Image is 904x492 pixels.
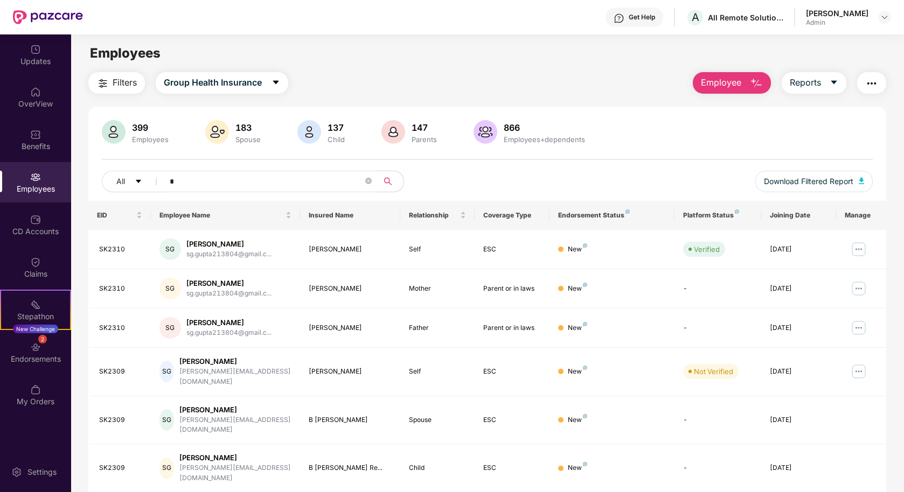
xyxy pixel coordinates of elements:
img: svg+xml;base64,PHN2ZyBpZD0iSG9tZSIgeG1sbnM9Imh0dHA6Ly93d3cudzMub3JnLzIwMDAvc3ZnIiB3aWR0aD0iMjAiIG... [30,87,41,97]
div: B [PERSON_NAME] [309,415,391,425]
div: SG [159,409,174,431]
div: [PERSON_NAME] [309,284,391,294]
th: EID [88,201,151,230]
div: SG [159,458,174,479]
div: sg.gupta213804@gmail.c... [186,289,272,299]
div: 147 [409,122,439,133]
img: svg+xml;base64,PHN2ZyBpZD0iRHJvcGRvd24tMzJ4MzIiIHhtbG5zPSJodHRwOi8vd3d3LnczLm9yZy8yMDAwL3N2ZyIgd2... [880,13,889,22]
th: Coverage Type [475,201,550,230]
div: Verified [694,244,720,255]
div: [PERSON_NAME] [186,239,272,249]
div: New [568,244,587,255]
div: [PERSON_NAME] [309,244,391,255]
div: Not Verified [694,366,733,377]
div: New [568,323,587,333]
img: svg+xml;base64,PHN2ZyB4bWxucz0iaHR0cDovL3d3dy53My5vcmcvMjAwMC9zdmciIHdpZHRoPSI4IiBoZWlnaHQ9IjgiIH... [583,414,587,418]
div: B [PERSON_NAME] Re... [309,463,391,473]
div: Employees+dependents [502,135,587,144]
div: New Challenge [13,325,58,333]
div: Mother [409,284,467,294]
div: [PERSON_NAME] [179,405,291,415]
div: New [568,463,587,473]
span: close-circle [365,178,372,184]
img: svg+xml;base64,PHN2ZyB4bWxucz0iaHR0cDovL3d3dy53My5vcmcvMjAwMC9zdmciIHhtbG5zOnhsaW5rPSJodHRwOi8vd3... [859,178,864,184]
img: svg+xml;base64,PHN2ZyB4bWxucz0iaHR0cDovL3d3dy53My5vcmcvMjAwMC9zdmciIHdpZHRoPSI4IiBoZWlnaHQ9IjgiIH... [583,283,587,287]
img: svg+xml;base64,PHN2ZyBpZD0iRW1wbG95ZWVzIiB4bWxucz0iaHR0cDovL3d3dy53My5vcmcvMjAwMC9zdmciIHdpZHRoPS... [30,172,41,182]
div: [PERSON_NAME] [179,453,291,463]
div: Stepathon [1,311,70,322]
div: [DATE] [770,367,827,377]
th: Manage [836,201,886,230]
img: svg+xml;base64,PHN2ZyBpZD0iQmVuZWZpdHMiIHhtbG5zPSJodHRwOi8vd3d3LnczLm9yZy8yMDAwL3N2ZyIgd2lkdGg9Ij... [30,129,41,140]
div: [DATE] [770,323,827,333]
span: Filters [113,76,137,89]
div: [DATE] [770,415,827,425]
td: - [674,308,762,348]
span: Employee [701,76,741,89]
div: Employees [130,135,171,144]
div: [PERSON_NAME] [179,356,291,367]
div: [PERSON_NAME] [806,8,868,18]
div: SG [159,238,181,260]
span: Employees [90,45,161,61]
div: 399 [130,122,171,133]
img: New Pazcare Logo [13,10,83,24]
span: Group Health Insurance [164,76,262,89]
div: New [568,367,587,377]
div: ESC [483,463,541,473]
th: Insured Name [300,201,400,230]
img: svg+xml;base64,PHN2ZyB4bWxucz0iaHR0cDovL3d3dy53My5vcmcvMjAwMC9zdmciIHdpZHRoPSIyMSIgaGVpZ2h0PSIyMC... [30,299,41,310]
div: Self [409,367,467,377]
div: 866 [502,122,587,133]
div: Spouse [233,135,263,144]
button: Reportscaret-down [782,72,846,94]
img: manageButton [850,363,867,380]
div: SK2309 [99,463,142,473]
div: [PERSON_NAME] [309,323,391,333]
div: [PERSON_NAME][EMAIL_ADDRESS][DOMAIN_NAME] [179,367,291,387]
td: - [674,269,762,308]
div: Spouse [409,415,467,425]
div: SK2310 [99,244,142,255]
button: search [377,171,404,192]
span: Download Filtered Report [764,175,853,187]
div: Endorsement Status [558,211,665,220]
th: Relationship [400,201,475,230]
img: svg+xml;base64,PHN2ZyB4bWxucz0iaHR0cDovL3d3dy53My5vcmcvMjAwMC9zdmciIHhtbG5zOnhsaW5rPSJodHRwOi8vd3... [297,120,321,144]
img: svg+xml;base64,PHN2ZyB4bWxucz0iaHR0cDovL3d3dy53My5vcmcvMjAwMC9zdmciIHdpZHRoPSI4IiBoZWlnaHQ9IjgiIH... [583,462,587,466]
div: [PERSON_NAME] [186,278,272,289]
img: svg+xml;base64,PHN2ZyB4bWxucz0iaHR0cDovL3d3dy53My5vcmcvMjAwMC9zdmciIHdpZHRoPSI4IiBoZWlnaHQ9IjgiIH... [583,322,587,326]
img: svg+xml;base64,PHN2ZyBpZD0iRW5kb3JzZW1lbnRzIiB4bWxucz0iaHR0cDovL3d3dy53My5vcmcvMjAwMC9zdmciIHdpZH... [30,342,41,353]
div: Parents [409,135,439,144]
img: manageButton [850,319,867,336]
div: SG [159,361,174,382]
span: Reports [790,76,821,89]
div: All Remote Solutions Private Limited [708,12,783,23]
img: svg+xml;base64,PHN2ZyBpZD0iU2V0dGluZy0yMHgyMCIgeG1sbnM9Imh0dHA6Ly93d3cudzMub3JnLzIwMDAvc3ZnIiB3aW... [11,467,22,477]
div: SK2310 [99,284,142,294]
img: svg+xml;base64,PHN2ZyBpZD0iSGVscC0zMngzMiIgeG1sbnM9Imh0dHA6Ly93d3cudzMub3JnLzIwMDAvc3ZnIiB3aWR0aD... [614,13,624,24]
div: [PERSON_NAME][EMAIL_ADDRESS][DOMAIN_NAME] [179,463,291,483]
div: [PERSON_NAME] [309,367,391,377]
img: svg+xml;base64,PHN2ZyBpZD0iQ2xhaW0iIHhtbG5zPSJodHRwOi8vd3d3LnczLm9yZy8yMDAwL3N2ZyIgd2lkdGg9IjIwIi... [30,257,41,268]
div: Child [409,463,467,473]
img: svg+xml;base64,PHN2ZyB4bWxucz0iaHR0cDovL3d3dy53My5vcmcvMjAwMC9zdmciIHdpZHRoPSIyNCIgaGVpZ2h0PSIyNC... [96,77,109,90]
span: Relationship [409,211,458,220]
div: sg.gupta213804@gmail.c... [186,328,272,338]
td: - [674,396,762,445]
span: caret-down [830,78,838,88]
div: SK2310 [99,323,142,333]
img: manageButton [850,241,867,258]
img: svg+xml;base64,PHN2ZyB4bWxucz0iaHR0cDovL3d3dy53My5vcmcvMjAwMC9zdmciIHdpZHRoPSI4IiBoZWlnaHQ9IjgiIH... [735,209,739,214]
div: Platform Status [683,211,753,220]
div: [PERSON_NAME][EMAIL_ADDRESS][DOMAIN_NAME] [179,415,291,435]
button: Filters [88,72,145,94]
span: All [116,175,125,187]
img: svg+xml;base64,PHN2ZyB4bWxucz0iaHR0cDovL3d3dy53My5vcmcvMjAwMC9zdmciIHdpZHRoPSI4IiBoZWlnaHQ9IjgiIH... [625,209,630,214]
div: Parent or in laws [483,284,541,294]
span: EID [97,211,134,220]
div: SG [159,317,181,339]
span: search [377,177,398,186]
span: Employee Name [159,211,284,220]
div: ESC [483,367,541,377]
